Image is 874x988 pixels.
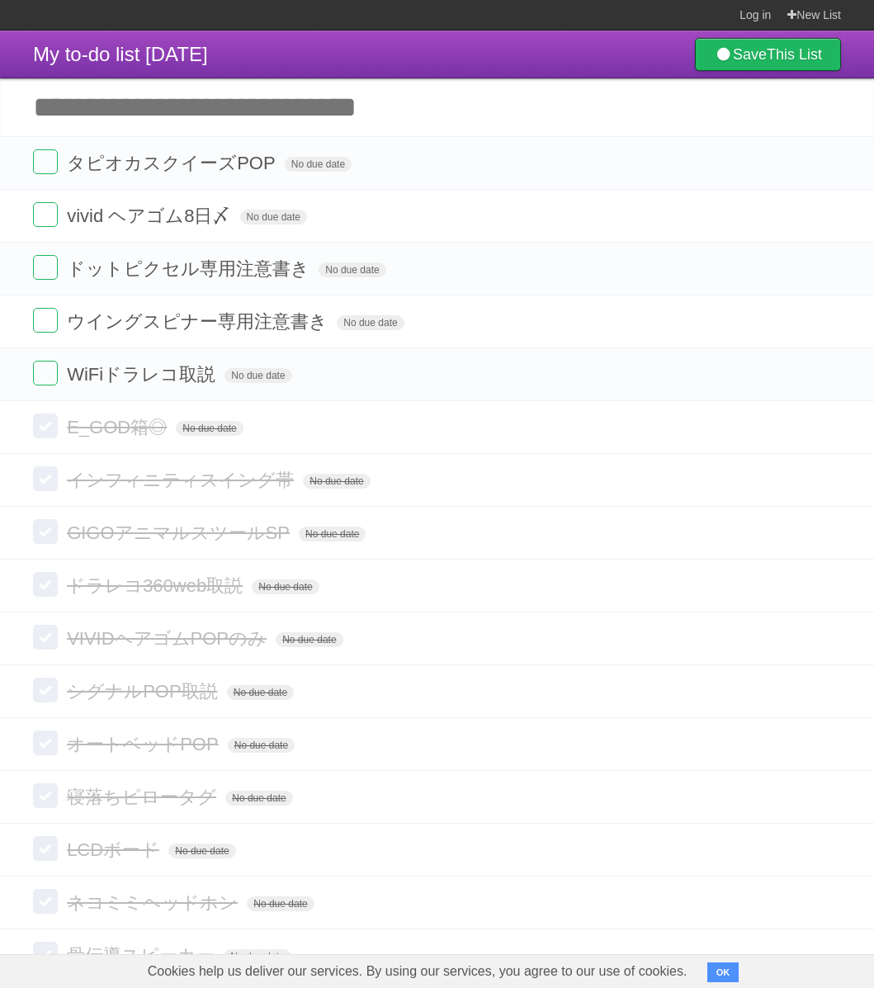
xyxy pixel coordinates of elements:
[33,43,208,65] span: My to-do list [DATE]
[67,839,163,860] span: LCDボード
[67,734,222,754] span: オートベッドPOP
[33,889,58,914] label: Done
[168,844,235,858] span: No due date
[319,262,385,277] span: No due date
[67,628,271,649] span: VIVIDヘアゴムPOPのみ
[67,892,242,913] span: ネコミミヘッドホン
[131,955,704,988] span: Cookies help us deliver our services. By using our services, you agree to our use of cookies.
[33,414,58,438] label: Done
[33,308,58,333] label: Done
[33,466,58,491] label: Done
[33,942,58,967] label: Done
[67,364,220,385] span: WiFiドラレコ取説
[67,470,298,490] span: インフィニティスイング帯
[67,787,220,807] span: 寝落ちピロータグ
[33,149,58,174] label: Done
[303,474,370,489] span: No due date
[67,417,171,437] span: E_GOD箱◎
[67,153,279,173] span: タピオカスクイーズPOP
[33,255,58,280] label: Done
[33,678,58,702] label: Done
[33,836,58,861] label: Done
[299,527,366,541] span: No due date
[33,625,58,650] label: Done
[176,421,243,436] span: No due date
[252,579,319,594] span: No due date
[276,632,343,647] span: No due date
[33,361,58,385] label: Done
[33,783,58,808] label: Done
[285,157,352,172] span: No due date
[228,738,295,753] span: No due date
[67,522,294,543] span: GIGOアニマルスツールSP
[67,311,332,332] span: ウイングスピナー専用注意書き
[67,945,219,966] span: 骨伝導スピーカー
[707,962,739,982] button: OK
[33,202,58,227] label: Done
[224,949,291,964] span: No due date
[67,258,314,279] span: ドットピクセル専用注意書き
[67,206,234,226] span: vivid ヘアゴム8日〆
[33,572,58,597] label: Done
[247,896,314,911] span: No due date
[227,685,294,700] span: No due date
[225,791,292,806] span: No due date
[33,730,58,755] label: Done
[240,210,307,225] span: No due date
[695,38,841,71] a: SaveThis List
[767,46,822,63] b: This List
[33,519,58,544] label: Done
[67,575,247,596] span: ドラレコ360web取説
[337,315,404,330] span: No due date
[67,681,221,702] span: シグナルPOP取説
[224,368,291,383] span: No due date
